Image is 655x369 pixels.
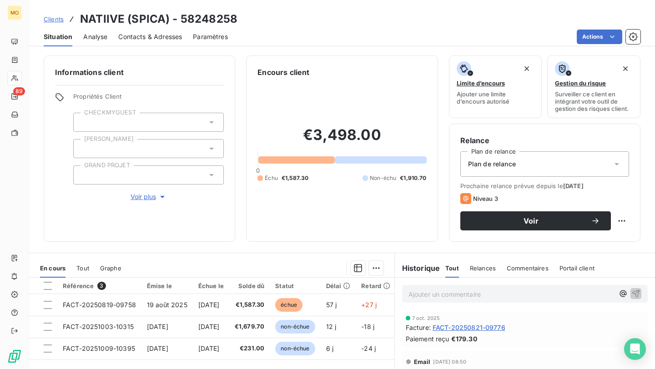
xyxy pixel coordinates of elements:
[235,344,264,353] span: €231.00
[13,87,25,95] span: 89
[235,282,264,289] div: Solde dû
[198,282,224,289] div: Échue le
[83,32,107,41] span: Analyse
[326,344,333,352] span: 6 j
[457,90,534,105] span: Ajouter une limite d’encours autorisé
[275,282,315,289] div: Statut
[147,323,168,330] span: [DATE]
[97,282,106,290] span: 3
[80,11,237,27] h3: NATIIVE (SPICA) - 58248258
[507,264,549,272] span: Commentaires
[73,192,224,202] button: Voir plus
[326,282,351,289] div: Délai
[433,359,466,364] span: [DATE] 08:50
[406,323,431,332] span: Facture :
[414,358,431,365] span: Email
[470,264,496,272] span: Relances
[44,15,64,24] a: Clients
[7,349,22,364] img: Logo LeanPay
[460,135,629,146] h6: Relance
[326,301,337,309] span: 57 j
[449,55,542,118] button: Limite d’encoursAjouter une limite d’encours autorisé
[7,5,22,20] div: MO
[577,30,622,44] button: Actions
[198,344,220,352] span: [DATE]
[445,264,459,272] span: Tout
[555,80,606,87] span: Gestion du risque
[256,167,260,174] span: 0
[257,67,309,78] h6: Encours client
[118,32,182,41] span: Contacts & Adresses
[198,301,220,309] span: [DATE]
[131,192,167,201] span: Voir plus
[275,342,315,355] span: non-échue
[63,344,135,352] span: FACT-20251009-10395
[73,93,224,105] span: Propriétés Client
[624,338,646,360] div: Open Intercom Messenger
[81,145,88,153] input: Ajouter une valeur
[559,264,595,272] span: Portail client
[361,282,390,289] div: Retard
[406,334,449,344] span: Paiement reçu
[471,217,591,224] span: Voir
[147,301,187,309] span: 19 août 2025
[235,300,264,309] span: €1,587.30
[460,211,611,230] button: Voir
[76,264,89,272] span: Tout
[44,15,64,23] span: Clients
[555,90,633,112] span: Surveiller ce client en intégrant votre outil de gestion des risques client.
[400,174,426,182] span: €1,910.70
[147,344,168,352] span: [DATE]
[395,263,440,274] h6: Historique
[198,323,220,330] span: [DATE]
[63,323,134,330] span: FACT-20251003-10315
[473,195,498,202] span: Niveau 3
[361,344,376,352] span: -24 j
[81,118,88,126] input: Ajouter une valeur
[361,301,377,309] span: +27 j
[81,171,88,179] input: Ajouter une valeur
[282,174,308,182] span: €1,587.30
[275,320,315,334] span: non-échue
[63,282,136,290] div: Référence
[265,174,278,182] span: Échu
[361,323,374,330] span: -18 j
[547,55,640,118] button: Gestion du risqueSurveiller ce client en intégrant votre outil de gestion des risques client.
[460,182,629,189] span: Prochaine relance prévue depuis le
[563,182,584,189] span: [DATE]
[457,80,505,87] span: Limite d’encours
[468,160,516,169] span: Plan de relance
[451,334,477,344] span: €179.30
[100,264,121,272] span: Graphe
[44,32,72,41] span: Situation
[55,67,224,78] h6: Informations client
[326,323,337,330] span: 12 j
[40,264,65,272] span: En cours
[193,32,228,41] span: Paramètres
[275,298,302,312] span: échue
[147,282,187,289] div: Émise le
[412,315,440,321] span: 7 oct. 2025
[63,301,136,309] span: FACT-20250819-09758
[370,174,396,182] span: Non-échu
[433,323,505,332] span: FACT-20250821-09776
[235,322,264,331] span: €1,679.70
[257,126,426,153] h2: €3,498.00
